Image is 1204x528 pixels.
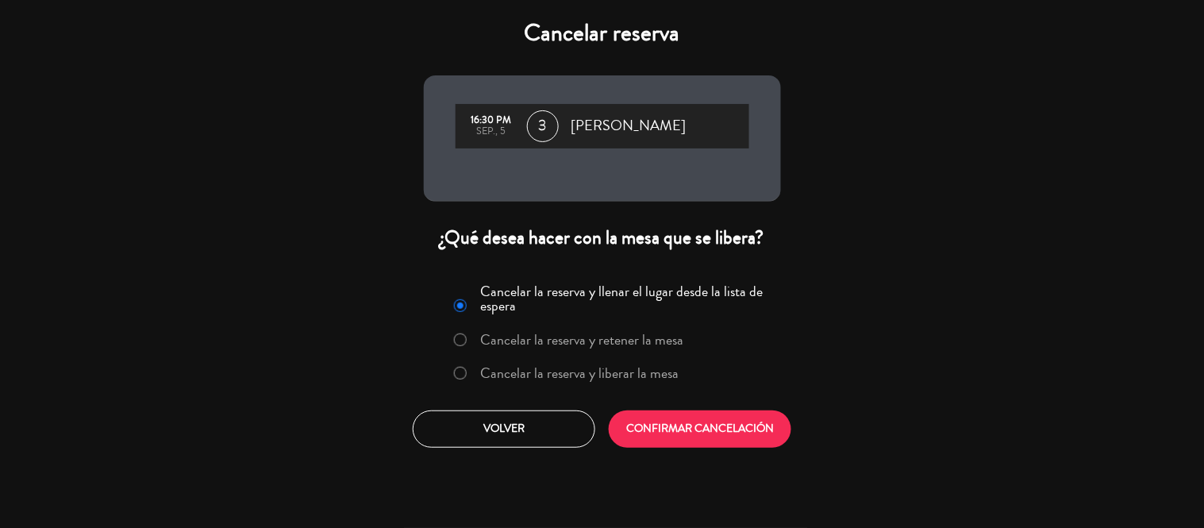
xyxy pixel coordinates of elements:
[464,115,519,126] div: 16:30 PM
[571,114,687,138] span: [PERSON_NAME]
[609,410,791,448] button: CONFIRMAR CANCELACIÓN
[480,366,679,380] label: Cancelar la reserva y liberar la mesa
[424,225,781,250] div: ¿Qué desea hacer con la mesa que se libera?
[464,126,519,137] div: sep., 5
[527,110,559,142] span: 3
[480,333,683,347] label: Cancelar la reserva y retener la mesa
[413,410,595,448] button: Volver
[480,284,771,313] label: Cancelar la reserva y llenar el lugar desde la lista de espera
[424,19,781,48] h4: Cancelar reserva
